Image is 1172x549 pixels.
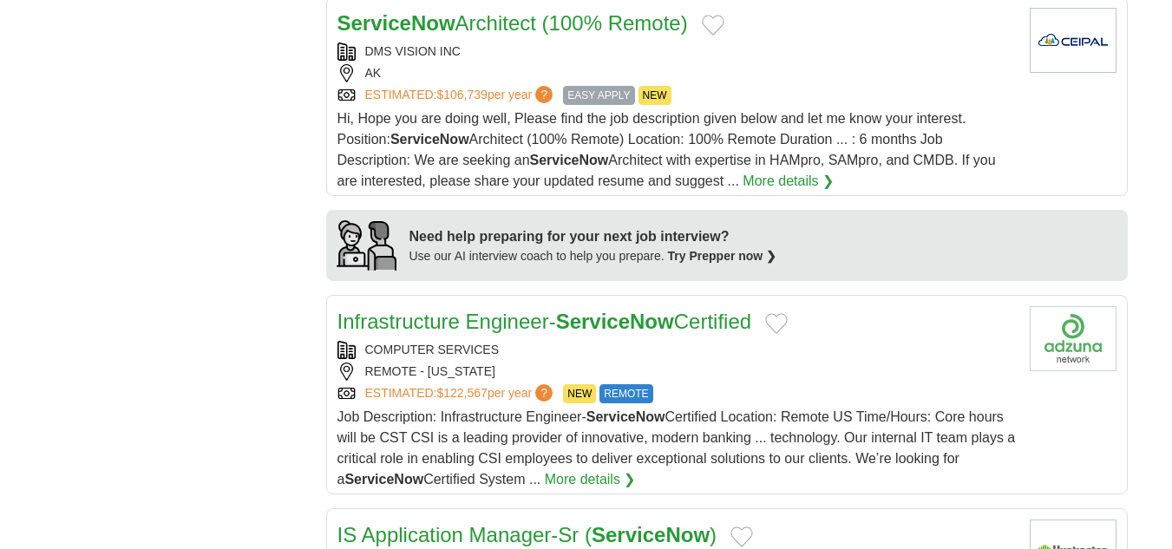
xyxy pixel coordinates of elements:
a: Infrastructure Engineer-ServiceNowCertified [337,310,752,333]
span: Job Description: Infrastructure Engineer- Certified Location: Remote US Time/Hours: Core hours wi... [337,409,1016,487]
strong: ServiceNow [344,472,423,487]
button: Add to favorite jobs [702,15,724,36]
span: Hi, Hope you are doing well, Please find the job description given below and let me know your int... [337,111,996,188]
span: NEW [563,384,596,403]
a: ServiceNowArchitect (100% Remote) [337,11,688,35]
span: ? [535,86,553,103]
strong: ServiceNow [530,153,609,167]
div: DMS VISION INC [337,42,1016,61]
strong: ServiceNow [586,409,665,424]
span: $122,567 [436,386,487,400]
a: ESTIMATED:$106,739per year? [365,86,557,105]
img: Affiliated Computer Services logo [1030,306,1116,371]
strong: ServiceNow [556,310,674,333]
a: Try Prepper now ❯ [668,249,777,263]
span: ? [535,384,553,402]
button: Add to favorite jobs [730,526,753,547]
a: IS Application Manager-Sr (ServiceNow) [337,523,717,546]
strong: ServiceNow [337,11,455,35]
span: REMOTE [599,384,652,403]
img: Company logo [1030,8,1116,73]
span: NEW [638,86,671,105]
a: ESTIMATED:$122,567per year? [365,384,557,403]
strong: ServiceNow [592,523,710,546]
button: Add to favorite jobs [765,313,788,334]
div: Need help preparing for your next job interview? [409,226,777,247]
strong: ServiceNow [390,132,469,147]
span: $106,739 [436,88,487,101]
div: REMOTE - [US_STATE] [337,363,1016,381]
span: EASY APPLY [563,86,634,105]
div: AK [337,64,1016,82]
a: More details ❯ [743,171,834,192]
a: More details ❯ [545,469,636,490]
div: Use our AI interview coach to help you prepare. [409,247,777,265]
a: COMPUTER SERVICES [365,343,500,356]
